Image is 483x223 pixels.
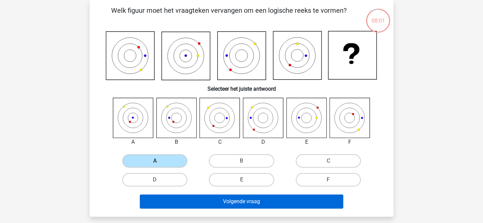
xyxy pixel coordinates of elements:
[324,138,375,146] div: F
[365,8,391,25] div: 08:01
[209,154,274,168] label: B
[122,154,187,168] label: A
[151,138,202,146] div: B
[296,154,361,168] label: C
[122,173,187,186] label: D
[194,138,245,146] div: C
[140,194,344,209] button: Volgende vraag
[209,173,274,186] label: E
[296,173,361,186] label: F
[100,80,383,92] h6: Selecteer het juiste antwoord
[108,138,159,146] div: A
[281,138,332,146] div: E
[238,138,289,146] div: D
[100,5,357,26] p: Welk figuur moet het vraagteken vervangen om een logische reeks te vormen?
